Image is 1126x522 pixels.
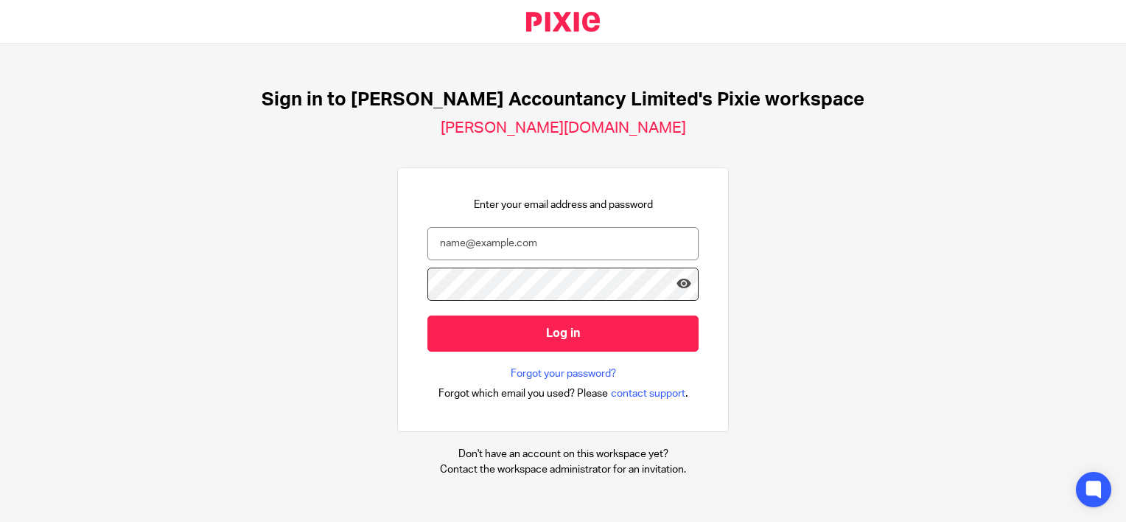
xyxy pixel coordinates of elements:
[427,316,699,352] input: Log in
[262,88,864,111] h1: Sign in to [PERSON_NAME] Accountancy Limited's Pixie workspace
[438,385,688,402] div: .
[438,386,608,401] span: Forgot which email you used? Please
[427,227,699,260] input: name@example.com
[441,119,686,138] h2: [PERSON_NAME][DOMAIN_NAME]
[440,447,686,462] p: Don't have an account on this workspace yet?
[511,366,616,381] a: Forgot your password?
[440,462,686,477] p: Contact the workspace administrator for an invitation.
[474,198,653,212] p: Enter your email address and password
[836,39,1056,54] p: You need to sign in or sign up before continuing.
[611,386,685,401] span: contact support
